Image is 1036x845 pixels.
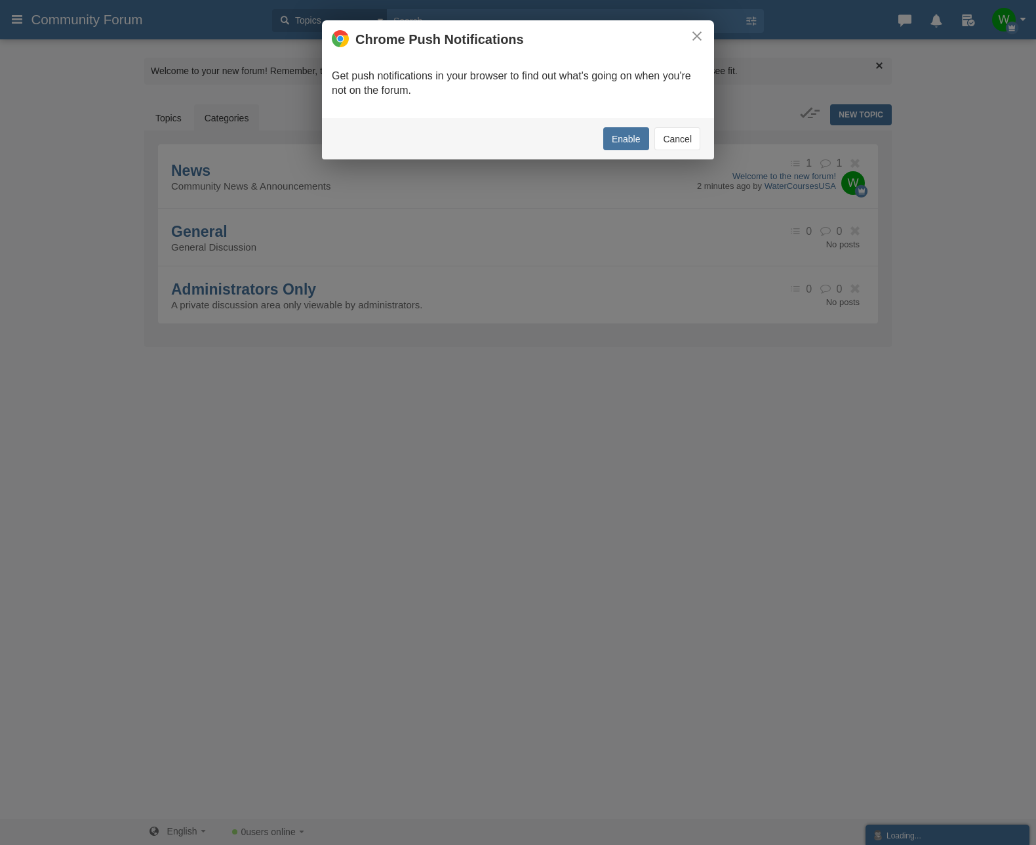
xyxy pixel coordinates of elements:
[603,127,649,150] button: Enable
[690,29,704,43] button: ×
[654,127,700,150] button: Cancel
[408,32,524,47] span: Push Notifications
[355,32,405,47] span: Chrome
[332,69,704,99] p: Get push notifications in your browser to find out what's going on when you're not on the forum.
